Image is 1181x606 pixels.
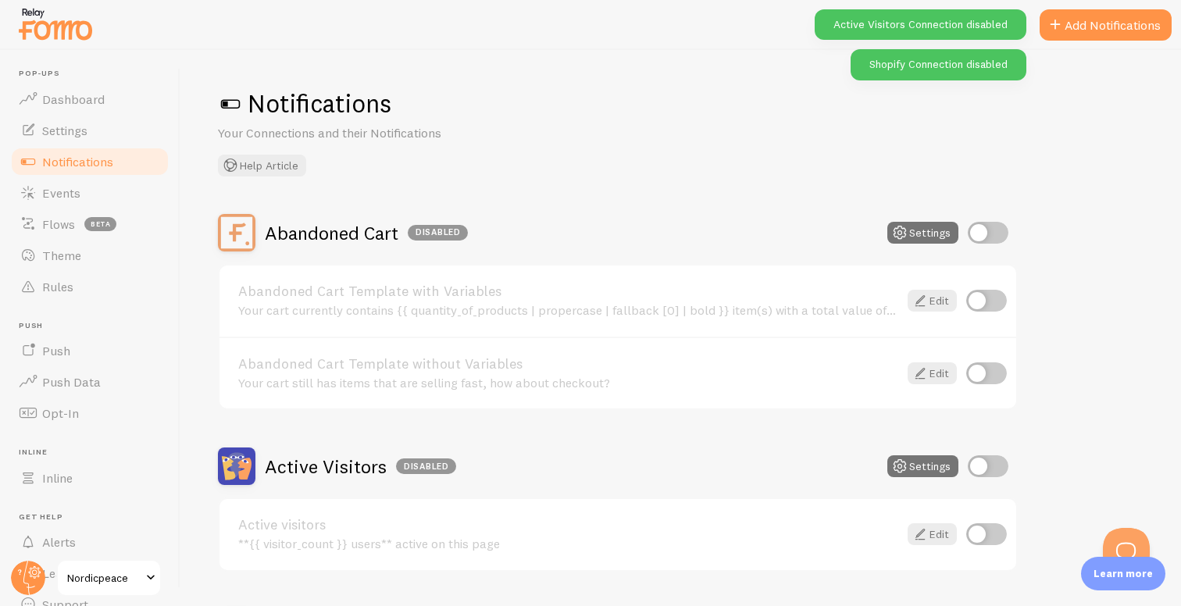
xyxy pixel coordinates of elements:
[42,248,81,263] span: Theme
[56,559,162,597] a: Nordicpeace
[42,343,70,358] span: Push
[42,534,76,550] span: Alerts
[887,455,958,477] button: Settings
[19,512,170,522] span: Get Help
[238,536,898,551] div: **{{ visitor_count }} users** active on this page
[218,447,255,485] img: Active Visitors
[218,87,1144,119] h1: Notifications
[42,91,105,107] span: Dashboard
[9,271,170,302] a: Rules
[908,362,957,384] a: Edit
[42,185,80,201] span: Events
[238,518,898,532] a: Active visitors
[9,526,170,558] a: Alerts
[218,124,593,142] p: Your Connections and their Notifications
[851,49,1026,80] div: Shopify Connection disabled
[42,470,73,486] span: Inline
[42,123,87,138] span: Settings
[9,209,170,240] a: Flows beta
[16,4,95,44] img: fomo-relay-logo-orange.svg
[19,69,170,79] span: Pop-ups
[42,154,113,169] span: Notifications
[218,214,255,251] img: Abandoned Cart
[408,225,468,241] div: Disabled
[9,462,170,494] a: Inline
[9,177,170,209] a: Events
[9,240,170,271] a: Theme
[42,405,79,421] span: Opt-In
[238,376,898,390] div: Your cart still has items that are selling fast, how about checkout?
[908,523,957,545] a: Edit
[9,84,170,115] a: Dashboard
[9,366,170,397] a: Push Data
[238,284,898,298] a: Abandoned Cart Template with Variables
[887,222,958,244] button: Settings
[218,155,306,176] button: Help Article
[238,303,898,317] div: Your cart currently contains {{ quantity_of_products | propercase | fallback [0] | bold }} item(s...
[19,447,170,458] span: Inline
[1081,557,1165,590] div: Learn more
[238,357,898,371] a: Abandoned Cart Template without Variables
[42,216,75,232] span: Flows
[1094,566,1153,581] p: Learn more
[19,321,170,331] span: Push
[396,458,456,474] div: Disabled
[815,9,1026,40] div: Active Visitors Connection disabled
[9,146,170,177] a: Notifications
[67,569,141,587] span: Nordicpeace
[84,217,116,231] span: beta
[9,335,170,366] a: Push
[9,558,170,589] a: Learn
[265,221,468,245] h2: Abandoned Cart
[908,290,957,312] a: Edit
[42,279,73,294] span: Rules
[265,454,456,479] h2: Active Visitors
[9,115,170,146] a: Settings
[1103,528,1150,575] iframe: Help Scout Beacon - Open
[42,374,101,390] span: Push Data
[9,397,170,429] a: Opt-In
